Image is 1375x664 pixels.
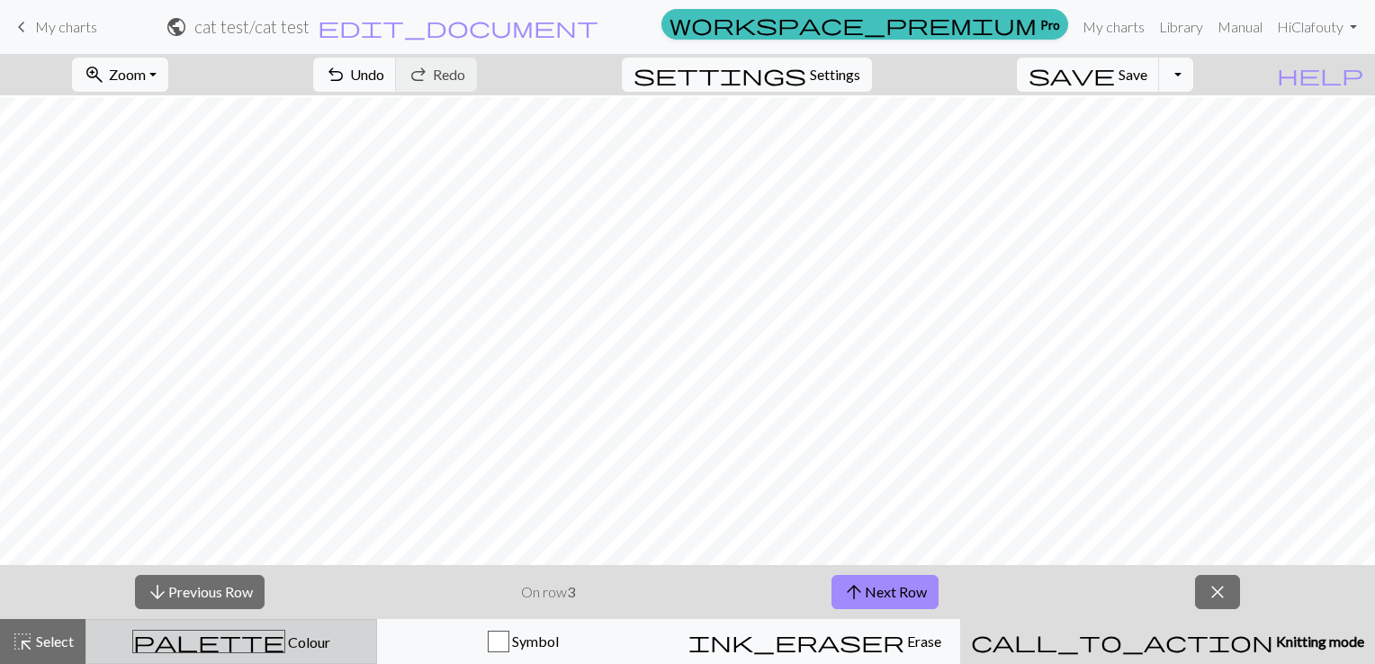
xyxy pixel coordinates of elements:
[12,629,33,654] span: highlight_alt
[509,633,559,650] span: Symbol
[377,619,669,664] button: Symbol
[971,629,1273,654] span: call_to_action
[960,619,1375,664] button: Knitting mode
[194,16,310,37] h2: cat test / cat test
[109,66,146,83] span: Zoom
[634,62,806,87] span: settings
[33,633,74,650] span: Select
[831,575,939,609] button: Next Row
[325,62,346,87] span: undo
[688,629,904,654] span: ink_eraser
[1277,62,1363,87] span: help
[670,12,1037,37] span: workspace_premium
[35,18,97,35] span: My charts
[285,633,330,651] span: Colour
[1270,9,1364,45] a: HiClafouty
[11,14,32,40] span: keyboard_arrow_left
[166,14,187,40] span: public
[1207,579,1228,605] span: close
[133,629,284,654] span: palette
[634,64,806,85] i: Settings
[1075,9,1152,45] a: My charts
[1152,9,1210,45] a: Library
[318,14,598,40] span: edit_document
[11,12,97,42] a: My charts
[135,575,265,609] button: Previous Row
[1017,58,1160,92] button: Save
[1210,9,1270,45] a: Manual
[1029,62,1115,87] span: save
[313,58,397,92] button: Undo
[147,579,168,605] span: arrow_downward
[661,9,1068,40] a: Pro
[350,66,384,83] span: Undo
[810,64,860,85] span: Settings
[567,583,575,600] strong: 3
[904,633,941,650] span: Erase
[1273,633,1364,650] span: Knitting mode
[72,58,168,92] button: Zoom
[84,62,105,87] span: zoom_in
[521,581,575,603] p: On row
[85,619,377,664] button: Colour
[1119,66,1147,83] span: Save
[669,619,960,664] button: Erase
[843,579,865,605] span: arrow_upward
[622,58,872,92] button: SettingsSettings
